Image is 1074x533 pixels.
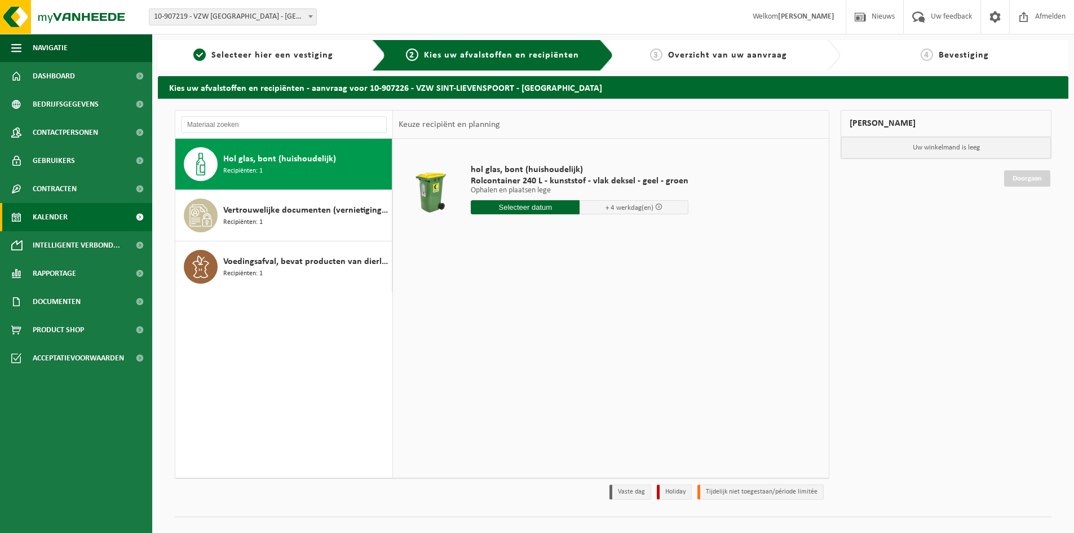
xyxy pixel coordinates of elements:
span: 3 [650,49,662,61]
span: Navigatie [33,34,68,62]
span: Selecteer hier een vestiging [211,51,333,60]
span: Bedrijfsgegevens [33,90,99,118]
input: Selecteer datum [471,200,580,214]
li: Tijdelijk niet toegestaan/période limitée [697,484,824,500]
span: 2 [406,49,418,61]
li: Holiday [657,484,692,500]
span: Voedingsafval, bevat producten van dierlijke oorsprong, onverpakt, categorie 3 [223,255,389,268]
a: 1Selecteer hier een vestiging [163,49,363,62]
button: Vertrouwelijke documenten (vernietiging - recyclage) Recipiënten: 1 [175,190,392,241]
span: Kalender [33,203,68,231]
span: Rolcontainer 240 L - kunststof - vlak deksel - geel - groen [471,175,688,187]
strong: [PERSON_NAME] [778,12,834,21]
span: Bevestiging [939,51,989,60]
button: Voedingsafval, bevat producten van dierlijke oorsprong, onverpakt, categorie 3 Recipiënten: 1 [175,241,392,292]
span: Acceptatievoorwaarden [33,344,124,372]
span: hol glas, bont (huishoudelijk) [471,164,688,175]
span: 1 [193,49,206,61]
div: Keuze recipiënt en planning [393,111,506,139]
input: Materiaal zoeken [181,116,387,133]
a: Doorgaan [1004,170,1050,187]
span: Product Shop [33,316,84,344]
div: [PERSON_NAME] [841,110,1051,137]
p: Ophalen en plaatsen lege [471,187,688,195]
span: Contactpersonen [33,118,98,147]
span: Overzicht van uw aanvraag [668,51,787,60]
span: Recipiënten: 1 [223,217,263,228]
span: Gebruikers [33,147,75,175]
span: Kies uw afvalstoffen en recipiënten [424,51,579,60]
span: Contracten [33,175,77,203]
span: Hol glas, bont (huishoudelijk) [223,152,336,166]
span: 4 [921,49,933,61]
span: + 4 werkdag(en) [605,204,653,212]
span: 10-907219 - VZW SINT-LIEVENSPOORT - GENT [149,9,316,25]
span: Rapportage [33,259,76,288]
h2: Kies uw afvalstoffen en recipiënten - aanvraag voor 10-907226 - VZW SINT-LIEVENSPOORT - [GEOGRAPH... [158,76,1068,98]
p: Uw winkelmand is leeg [841,137,1051,158]
span: Recipiënten: 1 [223,166,263,177]
span: Documenten [33,288,81,316]
button: Hol glas, bont (huishoudelijk) Recipiënten: 1 [175,139,392,190]
span: 10-907219 - VZW SINT-LIEVENSPOORT - GENT [149,8,317,25]
span: Recipiënten: 1 [223,268,263,279]
span: Vertrouwelijke documenten (vernietiging - recyclage) [223,204,389,217]
span: Intelligente verbond... [33,231,120,259]
li: Vaste dag [609,484,651,500]
span: Dashboard [33,62,75,90]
